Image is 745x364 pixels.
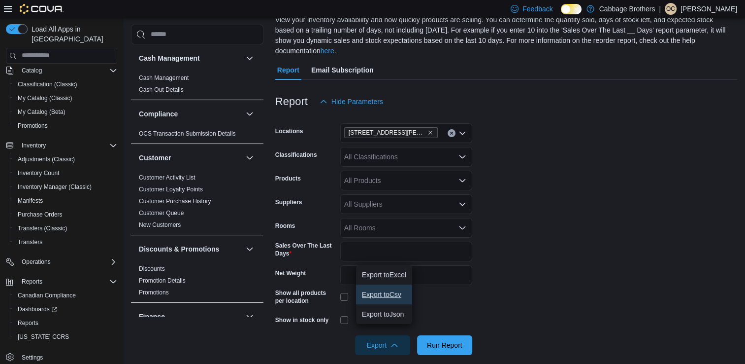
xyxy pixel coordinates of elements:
span: [STREET_ADDRESS][PERSON_NAME] [349,128,425,138]
div: Cash Management [131,72,263,100]
div: Discounts & Promotions [131,263,263,302]
button: Open list of options [458,153,466,161]
span: Inventory Manager (Classic) [18,183,92,191]
a: Inventory Count [14,167,64,179]
span: Dashboards [14,303,117,315]
span: Operations [22,258,51,266]
button: Open list of options [458,200,466,208]
span: Report [277,60,299,80]
p: Cabbage Brothers [599,3,655,15]
span: Cash Management [139,74,189,82]
button: Run Report [417,335,472,355]
p: | [659,3,661,15]
button: Export toCsv [356,285,412,304]
a: Promotions [14,120,52,132]
a: Transfers [14,236,46,248]
button: My Catalog (Beta) [10,105,121,119]
label: Products [275,175,301,182]
button: Catalog [2,64,121,77]
span: My Catalog (Classic) [14,92,117,104]
a: My Catalog (Beta) [14,106,69,118]
span: Settings [22,354,43,362]
button: Promotions [10,119,121,133]
a: Customer Queue [139,210,184,217]
a: Discounts [139,265,165,272]
a: Promotion Details [139,277,186,284]
span: Customer Queue [139,209,184,217]
button: Export toExcel [356,265,412,285]
a: Customer Purchase History [139,198,211,205]
span: OCS Transaction Submission Details [139,130,236,138]
span: Purchase Orders [18,211,63,218]
span: Promotions [139,289,169,296]
span: My Catalog (Beta) [14,106,117,118]
span: Operations [18,256,117,268]
span: Transfers (Classic) [18,224,67,232]
span: Dark Mode [561,14,561,15]
span: Customer Purchase History [139,197,211,205]
span: Classification (Classic) [14,78,117,90]
button: Inventory [18,140,50,151]
span: Promotions [18,122,48,130]
button: Compliance [244,108,256,120]
span: My Catalog (Classic) [18,94,72,102]
label: Show all products per location [275,289,336,305]
span: My Catalog (Beta) [18,108,65,116]
button: Purchase Orders [10,208,121,221]
button: Customer [139,153,242,163]
button: Reports [18,276,46,288]
button: Finance [244,311,256,323]
button: Operations [18,256,55,268]
span: Washington CCRS [14,331,117,343]
span: Classification (Classic) [18,80,77,88]
span: Canadian Compliance [14,290,117,301]
a: Manifests [14,195,47,207]
button: Manifests [10,194,121,208]
span: Promotions [14,120,117,132]
button: Inventory Count [10,166,121,180]
span: Reports [18,319,38,327]
button: Open list of options [458,177,466,184]
a: Inventory Manager (Classic) [14,181,96,193]
span: Dashboards [18,305,57,313]
span: OC [666,3,675,15]
h3: Compliance [139,109,178,119]
span: Hide Parameters [331,97,383,107]
span: Catalog [18,65,117,76]
a: Customer Loyalty Points [139,186,203,193]
input: Dark Mode [561,4,582,14]
label: Net Weight [275,269,306,277]
button: Open list of options [458,224,466,232]
button: Transfers [10,235,121,249]
a: Dashboards [10,302,121,316]
button: [US_STATE] CCRS [10,330,121,344]
label: Locations [275,127,303,135]
button: Operations [2,255,121,269]
h3: Discounts & Promotions [139,244,219,254]
a: Cash Management [139,74,189,81]
span: Cash Out Details [139,86,184,94]
button: Inventory Manager (Classic) [10,180,121,194]
button: Transfers (Classic) [10,221,121,235]
span: Customer Loyalty Points [139,185,203,193]
span: Transfers [14,236,117,248]
a: Dashboards [14,303,61,315]
button: Cash Management [244,52,256,64]
span: Manifests [18,197,43,205]
h3: Customer [139,153,171,163]
span: Purchase Orders [14,209,117,220]
span: Inventory Manager (Classic) [14,181,117,193]
span: Adjustments (Classic) [18,155,75,163]
label: Show in stock only [275,316,329,324]
span: Adjustments (Classic) [14,153,117,165]
button: Reports [10,316,121,330]
a: My Catalog (Classic) [14,92,76,104]
h3: Cash Management [139,53,200,63]
button: Remove 192 Locke St S from selection in this group [427,130,433,136]
a: [US_STATE] CCRS [14,331,73,343]
span: Transfers [18,238,42,246]
button: Finance [139,312,242,322]
span: Export to Csv [362,291,406,298]
span: Reports [18,276,117,288]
